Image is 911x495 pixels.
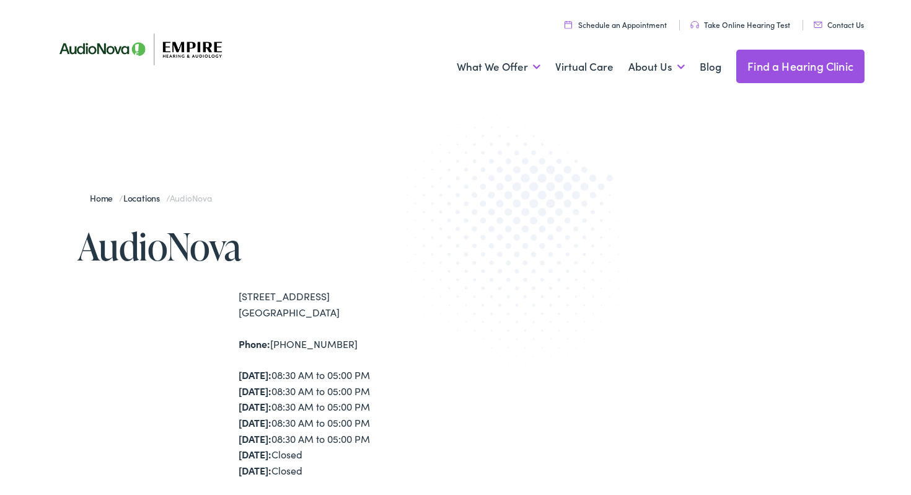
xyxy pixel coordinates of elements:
[814,19,864,30] a: Contact Us
[814,22,822,28] img: utility icon
[239,399,271,413] strong: [DATE]:
[123,192,166,204] a: Locations
[239,384,271,398] strong: [DATE]:
[239,432,271,445] strong: [DATE]:
[239,368,271,381] strong: [DATE]:
[565,19,667,30] a: Schedule an Appointment
[239,367,455,478] div: 08:30 AM to 05:00 PM 08:30 AM to 05:00 PM 08:30 AM to 05:00 PM 08:30 AM to 05:00 PM 08:30 AM to 0...
[239,336,455,352] div: [PHONE_NUMBER]
[690,21,699,29] img: utility icon
[736,50,865,83] a: Find a Hearing Clinic
[239,288,455,320] div: [STREET_ADDRESS] [GEOGRAPHIC_DATA]
[239,416,271,429] strong: [DATE]:
[555,44,614,90] a: Virtual Care
[170,192,212,204] span: AudioNova
[457,44,540,90] a: What We Offer
[239,463,271,477] strong: [DATE]:
[700,44,721,90] a: Blog
[90,192,119,204] a: Home
[628,44,685,90] a: About Us
[90,192,212,204] span: / /
[565,20,572,29] img: utility icon
[690,19,790,30] a: Take Online Hearing Test
[77,226,455,267] h1: AudioNova
[239,447,271,461] strong: [DATE]:
[239,337,270,350] strong: Phone:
